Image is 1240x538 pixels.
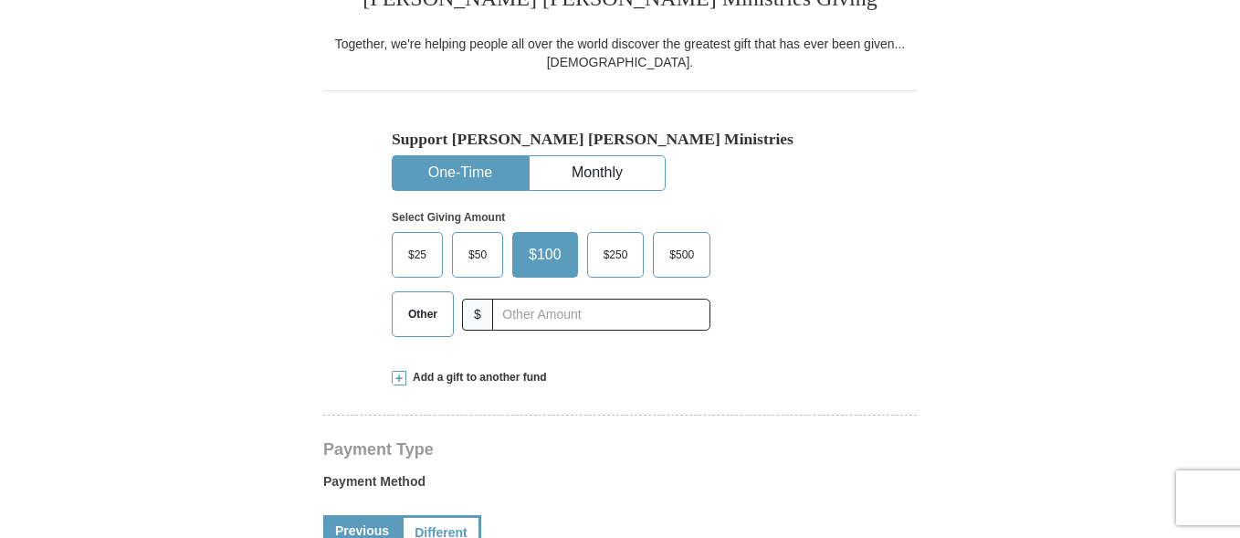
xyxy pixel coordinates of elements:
span: $ [462,299,493,331]
h5: Support [PERSON_NAME] [PERSON_NAME] Ministries [392,130,848,149]
span: Other [399,301,447,328]
span: $25 [399,241,436,269]
span: $250 [594,241,637,269]
span: $500 [660,241,703,269]
button: One-Time [393,156,528,190]
label: Payment Method [323,472,917,500]
div: Together, we're helping people all over the world discover the greatest gift that has ever been g... [323,35,917,71]
button: Monthly [530,156,665,190]
strong: Select Giving Amount [392,211,505,224]
h4: Payment Type [323,442,917,457]
span: $100 [520,241,571,269]
input: Other Amount [492,299,710,331]
span: $50 [459,241,496,269]
span: Add a gift to another fund [406,370,547,385]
